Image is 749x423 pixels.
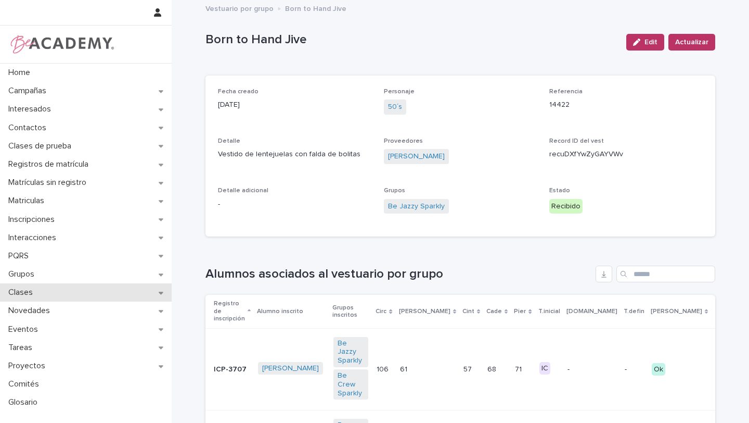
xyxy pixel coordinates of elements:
[462,306,474,317] p: Cint
[463,363,474,374] p: 57
[218,89,259,95] span: Fecha creado
[218,99,371,110] p: [DATE]
[668,34,715,51] button: Actualizar
[487,363,498,374] p: 68
[549,138,604,144] span: Record ID del vest
[218,188,268,194] span: Detalle adicional
[377,363,391,374] p: 106
[549,149,703,160] p: recuDXfYwZyGAYVWv
[388,201,445,212] a: Be Jazzy Sparkly
[4,343,41,353] p: Tareas
[218,199,371,210] p: -
[625,365,643,374] p: -
[384,89,415,95] span: Personaje
[549,89,583,95] span: Referencia
[4,269,43,279] p: Grupos
[566,306,617,317] p: [DOMAIN_NAME]
[338,339,364,365] a: Be Jazzy Sparkly
[4,123,55,133] p: Contactos
[549,99,703,110] p: 14422
[205,32,618,47] p: Born to Hand Jive
[4,196,53,206] p: Matriculas
[538,306,560,317] p: T.inicial
[4,233,64,243] p: Interacciones
[4,68,38,78] p: Home
[514,306,526,317] p: Pier
[515,363,524,374] p: 71
[8,34,115,55] img: WPrjXfSUmiLcdUfaYY4Q
[4,288,41,297] p: Clases
[652,363,665,376] div: Ok
[4,397,46,407] p: Glosario
[218,138,240,144] span: Detalle
[4,215,63,225] p: Inscripciones
[675,37,708,47] span: Actualizar
[400,363,409,374] p: 61
[651,306,702,317] p: [PERSON_NAME]
[218,149,371,160] p: Vestido de lentejuelas con falda de bolitas
[624,306,644,317] p: T.defin
[4,379,47,389] p: Comités
[214,365,250,374] p: ICP-3707
[616,266,715,282] input: Search
[4,178,95,188] p: Matrículas sin registro
[4,86,55,96] p: Campañas
[384,138,423,144] span: Proveedores
[549,199,583,214] div: Recibido
[262,364,319,373] a: [PERSON_NAME]
[549,188,570,194] span: Estado
[4,325,46,334] p: Eventos
[205,2,274,14] p: Vestuario por grupo
[539,362,550,375] div: IC
[285,2,346,14] p: Born to Hand Jive
[332,302,369,321] p: Grupos inscritos
[644,39,657,46] span: Edit
[4,361,54,371] p: Proyectos
[376,306,386,317] p: Circ
[205,267,591,282] h1: Alumnos asociados al vestuario por grupo
[338,371,364,397] a: Be Crew Sparkly
[384,188,405,194] span: Grupos
[257,306,303,317] p: Alumno inscrito
[567,365,616,374] p: -
[399,306,450,317] p: [PERSON_NAME]
[4,251,37,261] p: PQRS
[486,306,502,317] p: Cade
[4,306,58,316] p: Novedades
[388,151,445,162] a: [PERSON_NAME]
[388,102,402,113] a: 50´s
[4,104,59,114] p: Interesados
[4,159,97,169] p: Registros de matrícula
[626,34,664,51] button: Edit
[4,141,80,151] p: Clases de prueba
[214,298,245,325] p: Registro de inscripción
